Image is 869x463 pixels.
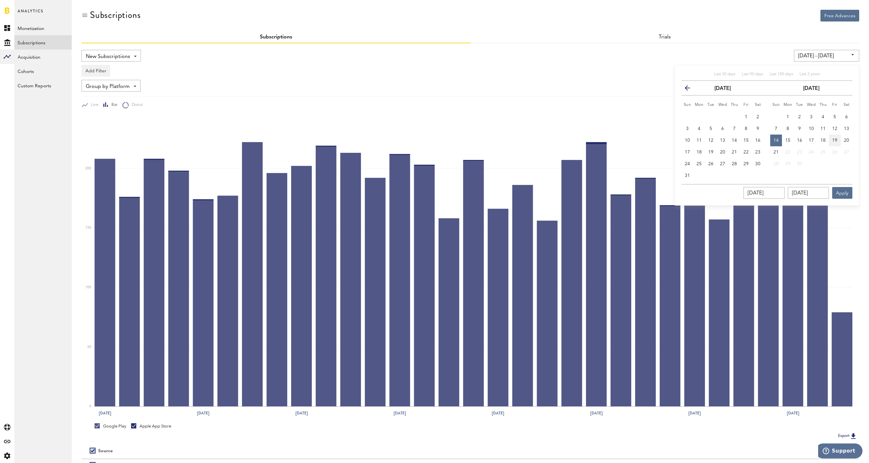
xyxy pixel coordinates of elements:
[820,138,826,143] span: 18
[720,150,725,154] span: 20
[697,138,702,143] span: 11
[745,115,747,119] span: 1
[693,123,705,135] button: 4
[682,123,693,135] button: 3
[755,103,761,107] small: Saturday
[82,65,110,77] button: Add Filter
[841,111,852,123] button: 6
[685,138,690,143] span: 10
[14,21,72,35] a: Monetization
[743,150,749,154] span: 22
[86,81,130,92] span: Group by Platform
[788,187,829,199] input: __/__/____
[732,150,737,154] span: 21
[685,150,690,154] span: 17
[590,410,603,416] text: [DATE]
[832,187,852,199] button: Apply
[819,103,827,107] small: Thursday
[705,123,717,135] button: 5
[770,146,782,158] button: 21
[731,103,738,107] small: Thursday
[752,135,764,146] button: 16
[809,126,814,131] span: 10
[733,126,736,131] span: 7
[743,162,749,166] span: 29
[817,123,829,135] button: 11
[755,162,760,166] span: 30
[849,432,857,440] img: Export
[742,72,763,76] span: Last 90 days
[770,158,782,170] button: 28
[755,150,760,154] span: 23
[717,146,728,158] button: 20
[782,123,794,135] button: 8
[845,115,848,119] span: 6
[797,150,802,154] span: 23
[755,138,760,143] span: 16
[787,126,789,131] span: 8
[710,126,712,131] span: 5
[818,443,862,460] iframe: Opens a widget where you can find more information
[693,146,705,158] button: 18
[752,146,764,158] button: 23
[782,158,794,170] button: 29
[740,111,752,123] button: 1
[693,158,705,170] button: 25
[89,405,91,408] text: 0
[836,432,859,440] button: Export
[682,170,693,181] button: 31
[817,135,829,146] button: 18
[718,103,727,107] small: Wednesday
[784,103,792,107] small: Monday
[796,103,803,107] small: Tuesday
[721,126,724,131] span: 6
[844,150,849,154] span: 27
[797,138,802,143] span: 16
[832,126,837,131] span: 12
[705,146,717,158] button: 19
[732,162,737,166] span: 28
[705,135,717,146] button: 12
[841,135,852,146] button: 20
[479,448,851,454] div: Period total
[787,115,789,119] span: 1
[717,123,728,135] button: 6
[95,423,126,429] div: Google Play
[820,10,859,22] button: Free Advances
[720,138,725,143] span: 13
[197,410,209,416] text: [DATE]
[829,111,841,123] button: 5
[708,162,713,166] span: 26
[693,135,705,146] button: 11
[787,410,799,416] text: [DATE]
[800,72,820,76] span: Last 2 years
[785,138,790,143] span: 15
[832,103,837,107] small: Friday
[844,103,850,107] small: Saturday
[728,146,740,158] button: 21
[841,123,852,135] button: 13
[740,146,752,158] button: 22
[794,111,805,123] button: 2
[707,103,714,107] small: Tuesday
[295,410,308,416] text: [DATE]
[785,162,790,166] span: 29
[757,126,759,131] span: 9
[99,410,111,416] text: [DATE]
[833,115,836,119] span: 5
[720,162,725,166] span: 27
[18,7,43,21] span: Analytics
[728,123,740,135] button: 7
[682,146,693,158] button: 17
[829,135,841,146] button: 19
[717,135,728,146] button: 13
[817,146,829,158] button: 25
[820,126,826,131] span: 11
[770,72,793,76] span: Last 180 days
[394,410,406,416] text: [DATE]
[492,410,504,416] text: [DATE]
[782,111,794,123] button: 1
[685,162,690,166] span: 24
[14,78,72,93] a: Custom Reports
